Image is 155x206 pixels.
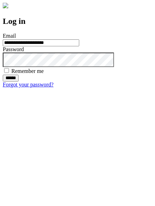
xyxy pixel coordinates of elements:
[3,46,24,52] label: Password
[3,3,8,8] img: logo-4e3dc11c47720685a147b03b5a06dd966a58ff35d612b21f08c02c0306f2b779.png
[3,33,16,39] label: Email
[11,68,44,74] label: Remember me
[3,17,152,26] h2: Log in
[3,82,53,87] a: Forgot your password?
